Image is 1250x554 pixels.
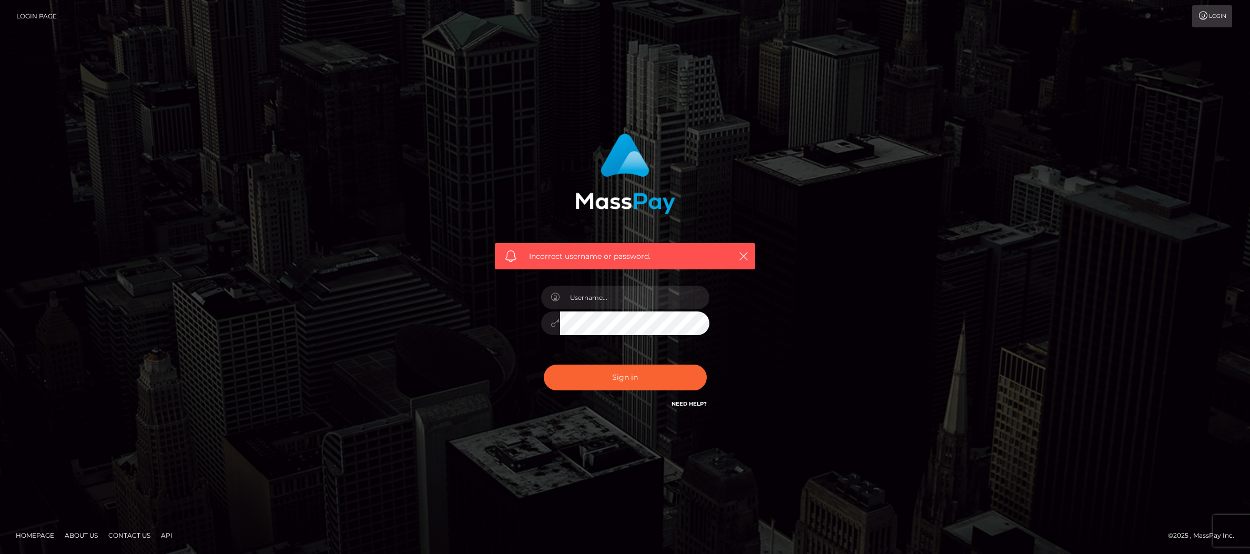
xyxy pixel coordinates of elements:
[575,134,675,214] img: MassPay Login
[544,365,707,390] button: Sign in
[560,286,709,309] input: Username...
[1192,5,1232,27] a: Login
[1168,530,1242,541] div: © 2025 , MassPay Inc.
[529,251,721,262] span: Incorrect username or password.
[672,400,707,407] a: Need Help?
[12,527,58,543] a: Homepage
[60,527,102,543] a: About Us
[157,527,177,543] a: API
[104,527,155,543] a: Contact Us
[16,5,57,27] a: Login Page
